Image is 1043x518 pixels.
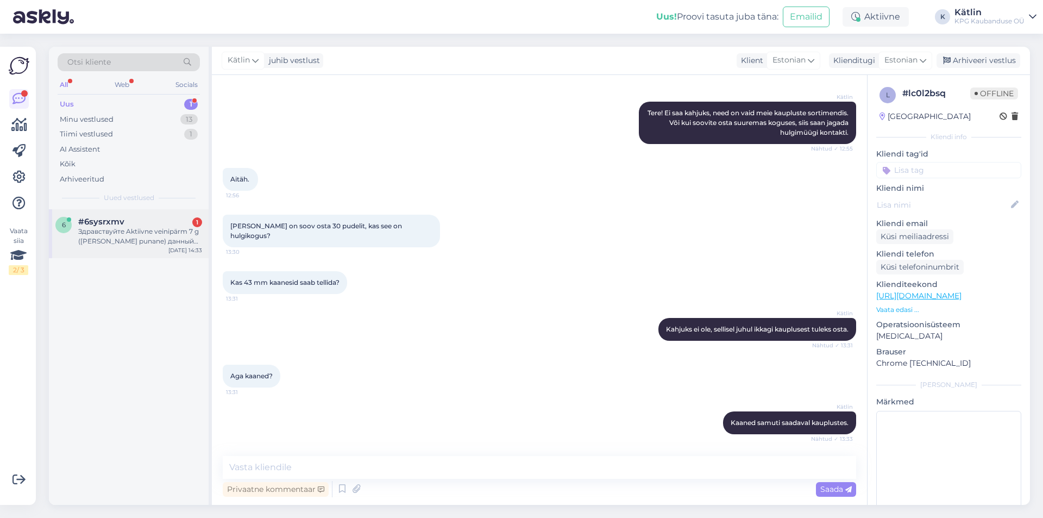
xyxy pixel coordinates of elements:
span: Offline [970,88,1018,99]
input: Lisa tag [876,162,1021,178]
span: l [886,91,890,99]
span: Kahjuks ei ole, sellisel juhul ikkagi kauplusest tuleks osta. [666,325,849,333]
div: Arhiveeritud [60,174,104,185]
span: Kätlin [228,54,250,66]
div: 1 [184,99,198,110]
span: 6 [62,221,66,229]
span: 13:30 [226,248,267,256]
div: Privaatne kommentaar [223,482,329,497]
div: Здравствуйте Aktiivne veinipärm 7 g ([PERSON_NAME] punane) данный товар есть в наличие в магазине... [78,227,202,246]
span: Uued vestlused [104,193,154,203]
div: Kliendi info [876,132,1021,142]
span: Saada [820,484,852,494]
div: All [58,78,70,92]
div: [GEOGRAPHIC_DATA] [879,111,971,122]
span: 13:31 [226,388,267,396]
span: Kaaned samuti saadaval kauplustes. [731,419,849,427]
div: Arhiveeri vestlus [937,53,1020,68]
span: Nähtud ✓ 13:33 [811,435,853,443]
div: 1 [184,129,198,140]
p: Kliendi tag'id [876,148,1021,160]
div: Kõik [60,159,76,170]
span: Aga kaaned? [230,372,273,380]
div: Küsi telefoninumbrit [876,260,964,274]
p: Märkmed [876,396,1021,408]
p: Kliendi email [876,218,1021,229]
a: [URL][DOMAIN_NAME] [876,291,962,301]
div: Tiimi vestlused [60,129,113,140]
div: Uus [60,99,74,110]
div: 13 [180,114,198,125]
div: Proovi tasuta juba täna: [656,10,778,23]
input: Lisa nimi [877,199,1009,211]
p: Kliendi nimi [876,183,1021,194]
p: Operatsioonisüsteem [876,319,1021,330]
p: Vaata edasi ... [876,305,1021,315]
div: KPG Kaubanduse OÜ [954,17,1025,26]
div: Web [112,78,131,92]
span: Estonian [884,54,918,66]
p: Kliendi telefon [876,248,1021,260]
b: Uus! [656,11,677,22]
div: Klienditugi [829,55,875,66]
p: Brauser [876,346,1021,358]
div: K [935,9,950,24]
div: [PERSON_NAME] [876,380,1021,390]
span: Estonian [772,54,806,66]
span: Aitäh. [230,175,249,183]
span: Otsi kliente [67,57,111,68]
span: Kas 43 mm kaanesid saab tellida? [230,278,340,286]
span: Kätlin [812,309,853,317]
div: [DATE] 14:33 [168,246,202,254]
span: 13:31 [226,295,267,303]
div: Socials [173,78,200,92]
span: Kätlin [812,403,853,411]
span: [PERSON_NAME] on soov osta 30 pudelit, kas see on hulgikogus? [230,222,404,240]
span: #6sysrxmv [78,217,124,227]
div: 1 [192,217,202,227]
button: Emailid [783,7,830,27]
div: juhib vestlust [265,55,320,66]
span: Nähtud ✓ 13:31 [812,341,853,350]
a: KätlinKPG Kaubanduse OÜ [954,8,1036,26]
div: Vaata siia [9,226,28,275]
div: 2 / 3 [9,265,28,275]
div: # lc0l2bsq [902,87,970,100]
div: Klient [737,55,763,66]
div: Aktiivne [843,7,909,27]
span: 12:56 [226,191,267,199]
span: Tere! Ei saa kahjuks, need on vaid meie kaupluste sortimendis. Või kui soovite osta suuremas kogu... [648,109,850,136]
div: AI Assistent [60,144,100,155]
div: Minu vestlused [60,114,114,125]
span: Nähtud ✓ 12:55 [811,145,853,153]
div: Kätlin [954,8,1025,17]
div: Küsi meiliaadressi [876,229,953,244]
p: Chrome [TECHNICAL_ID] [876,358,1021,369]
span: Kätlin [812,93,853,101]
img: Askly Logo [9,55,29,76]
p: [MEDICAL_DATA] [876,330,1021,342]
p: Klienditeekond [876,279,1021,290]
